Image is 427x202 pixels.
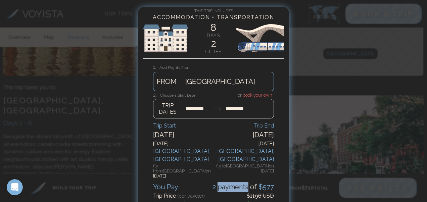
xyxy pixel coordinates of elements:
[153,64,159,70] span: 1.
[155,76,180,87] span: FROM
[7,179,23,195] iframe: Intercom live chat
[153,140,213,148] div: [DATE]
[257,183,274,191] span: $ 577
[153,63,274,71] h3: Add Flights From:
[143,7,284,13] h4: This Trip Includes
[153,130,213,140] div: [DATE]
[212,182,274,192] div: payment s of
[153,91,274,99] h4: or
[177,193,205,199] span: (per traveler)
[153,182,178,192] div: You Pay
[153,147,213,163] div: [GEOGRAPHIC_DATA] , [GEOGRAPHIC_DATA]
[153,192,205,200] div: Trip Price
[213,122,274,130] div: Trip End
[212,183,218,191] span: 2
[153,122,213,130] div: Trip Start
[153,163,213,180] div: fly from [GEOGRAPHIC_DATA] on
[143,18,284,58] img: European Sights
[213,140,274,148] div: [DATE]
[153,173,166,179] span: [DATE]
[143,13,284,21] h4: Accommodation + Transportation
[247,193,274,199] span: $1196 USD
[213,163,274,175] div: fly to [GEOGRAPHIC_DATA] on [DATE]
[213,130,274,140] div: [DATE]
[213,147,274,163] div: [GEOGRAPHIC_DATA] , [GEOGRAPHIC_DATA]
